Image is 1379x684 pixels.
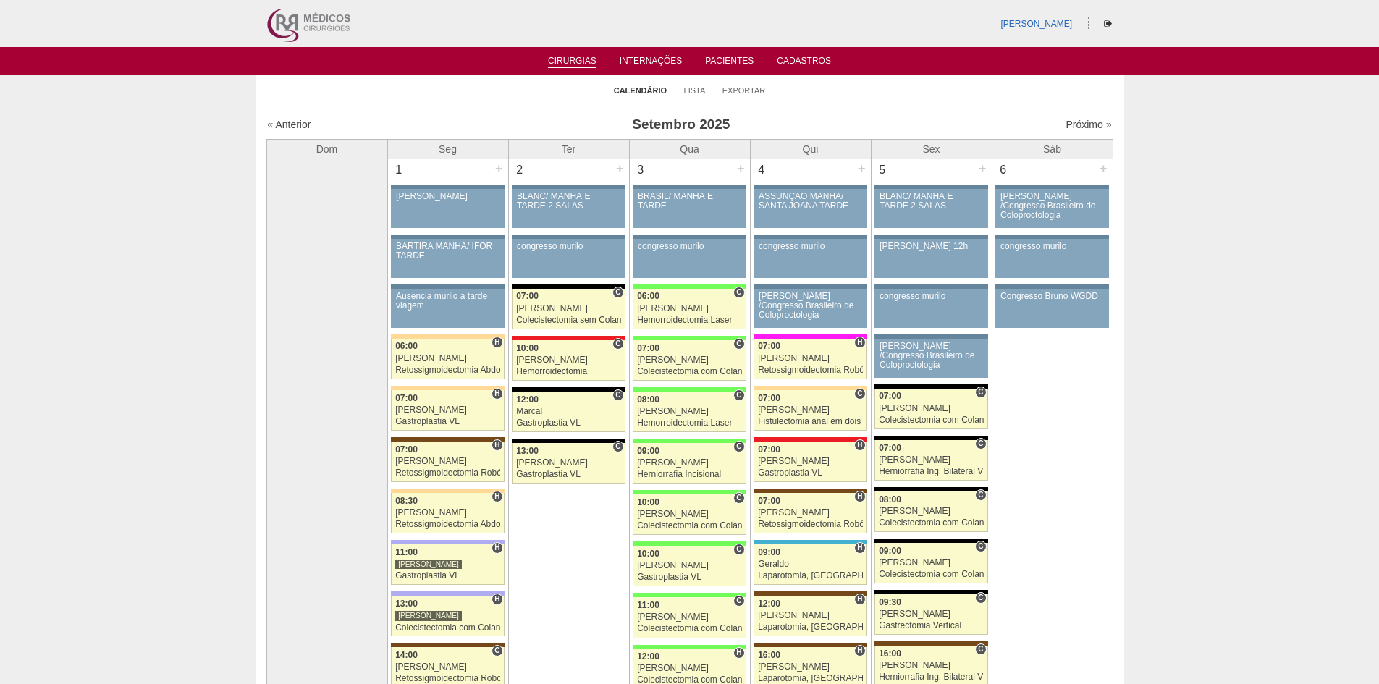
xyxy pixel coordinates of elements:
[856,159,868,178] div: +
[758,650,780,660] span: 16:00
[612,287,623,298] span: Consultório
[512,387,625,392] div: Key: Blanc
[391,596,504,636] a: H 13:00 [PERSON_NAME] Colecistectomia com Colangiografia VL
[637,458,742,468] div: [PERSON_NAME]
[492,337,502,348] span: Hospital
[266,139,387,159] th: Dom
[758,622,863,632] div: Laparotomia, [GEOGRAPHIC_DATA], Drenagem, Bridas
[975,489,986,501] span: Consultório
[637,316,742,325] div: Hemorroidectomia Laser
[874,239,987,278] a: [PERSON_NAME] 12h
[874,440,987,481] a: C 07:00 [PERSON_NAME] Herniorrafia Ing. Bilateral VL
[612,338,623,350] span: Consultório
[512,439,625,443] div: Key: Blanc
[879,649,901,659] span: 16:00
[871,139,992,159] th: Sex
[879,404,984,413] div: [PERSON_NAME]
[637,355,742,365] div: [PERSON_NAME]
[470,114,892,135] h3: Setembro 2025
[395,662,500,672] div: [PERSON_NAME]
[874,436,987,440] div: Key: Blanc
[387,139,508,159] th: Seg
[754,189,866,228] a: ASSUNÇÃO MANHÃ/ SANTA JOANA TARDE
[637,304,742,313] div: [PERSON_NAME]
[512,336,625,340] div: Key: Assunção
[879,621,984,630] div: Gastrectomia Vertical
[633,392,746,432] a: C 08:00 [PERSON_NAME] Hemorroidectomia Laser
[512,239,625,278] a: congresso murilo
[1066,119,1111,130] a: Próximo »
[758,662,863,672] div: [PERSON_NAME]
[1097,159,1110,178] div: +
[395,417,500,426] div: Gastroplastia VL
[975,541,986,552] span: Consultório
[391,339,504,379] a: H 06:00 [PERSON_NAME] Retossigmoidectomia Abdominal VL
[879,570,984,579] div: Colecistectomia com Colangiografia VL
[754,289,866,328] a: [PERSON_NAME] /Congresso Brasileiro de Coloproctologia
[638,242,741,251] div: congresso murilo
[395,354,500,363] div: [PERSON_NAME]
[879,494,901,504] span: 08:00
[493,159,505,178] div: +
[879,415,984,425] div: Colecistectomia com Colangiografia VL
[759,242,862,251] div: congresso murilo
[637,624,742,633] div: Colecistectomia com Colangiografia VL
[637,664,742,673] div: [PERSON_NAME]
[995,189,1108,228] a: [PERSON_NAME] /Congresso Brasileiro de Coloproctologia
[517,242,620,251] div: congresso murilo
[395,496,418,506] span: 08:30
[637,521,742,531] div: Colecistectomia com Colangiografia VL
[512,189,625,228] a: BLANC/ MANHÃ E TARDE 2 SALAS
[492,388,502,400] span: Hospital
[759,192,862,211] div: ASSUNÇÃO MANHÃ/ SANTA JOANA TARDE
[874,487,987,491] div: Key: Blanc
[637,418,742,428] div: Hemorroidectomia Laser
[391,643,504,647] div: Key: Santa Joana
[874,539,987,543] div: Key: Blanc
[516,394,539,405] span: 12:00
[637,510,742,519] div: [PERSON_NAME]
[633,546,746,586] a: C 10:00 [PERSON_NAME] Gastroplastia VL
[754,339,866,379] a: H 07:00 [PERSON_NAME] Retossigmoidectomia Robótica
[684,85,706,96] a: Lista
[874,543,987,583] a: C 09:00 [PERSON_NAME] Colecistectomia com Colangiografia VL
[391,386,504,390] div: Key: Bartira
[637,573,742,582] div: Gastroplastia VL
[879,661,984,670] div: [PERSON_NAME]
[516,407,621,416] div: Marcal
[637,600,659,610] span: 11:00
[975,387,986,398] span: Consultório
[1000,192,1104,221] div: [PERSON_NAME] /Congresso Brasileiro de Coloproctologia
[874,389,987,429] a: C 07:00 [PERSON_NAME] Colecistectomia com Colangiografia VL
[612,441,623,452] span: Consultório
[395,520,500,529] div: Retossigmoidectomia Abdominal VL
[995,284,1108,289] div: Key: Aviso
[758,520,863,529] div: Retossigmoidectomia Robótica
[777,56,831,70] a: Cadastros
[754,390,866,431] a: C 07:00 [PERSON_NAME] Fistulectomia anal em dois tempos
[879,672,984,682] div: Herniorrafia Ing. Bilateral VL
[492,439,502,451] span: Hospital
[509,159,531,181] div: 2
[879,546,901,556] span: 09:00
[754,185,866,189] div: Key: Aviso
[995,239,1108,278] a: congresso murilo
[754,437,866,442] div: Key: Assunção
[758,366,863,375] div: Retossigmoidectomia Robótica
[754,334,866,339] div: Key: Pro Matre
[633,185,746,189] div: Key: Aviso
[637,446,659,456] span: 09:00
[391,235,504,239] div: Key: Aviso
[629,139,750,159] th: Qua
[758,560,863,569] div: Geraldo
[874,289,987,328] a: congresso murilo
[391,437,504,442] div: Key: Santa Joana
[879,597,901,607] span: 09:30
[879,391,901,401] span: 07:00
[633,541,746,546] div: Key: Brasil
[395,468,500,478] div: Retossigmoidectomia Robótica
[633,645,746,649] div: Key: Brasil
[754,591,866,596] div: Key: Santa Joana
[854,594,865,605] span: Hospital
[758,674,863,683] div: Laparotomia, [GEOGRAPHIC_DATA], Drenagem, Bridas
